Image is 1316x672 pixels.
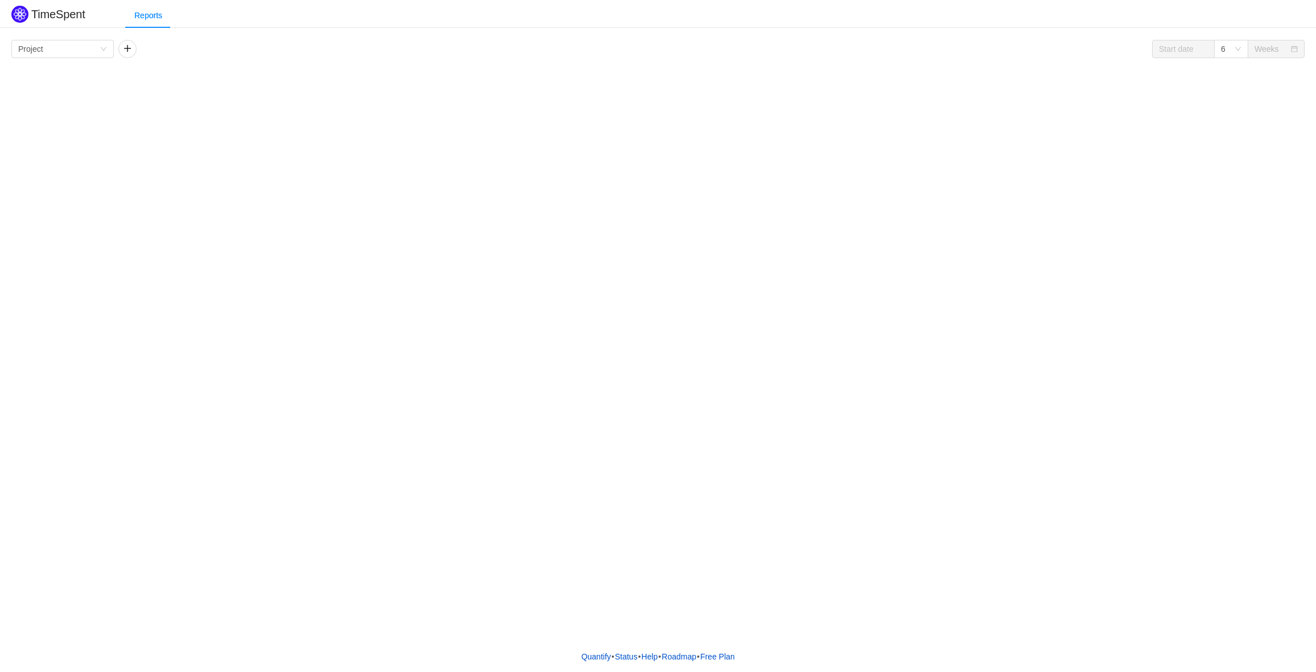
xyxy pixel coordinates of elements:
button: Free Plan [700,648,735,665]
span: • [611,652,614,661]
a: Roadmap [661,648,697,665]
img: Quantify logo [11,6,28,23]
span: • [659,652,661,661]
div: Weeks [1255,40,1279,58]
a: Quantify [581,648,611,665]
span: • [697,652,700,661]
span: • [638,652,641,661]
div: Reports [125,3,171,28]
div: 6 [1221,40,1225,58]
h2: TimeSpent [31,8,85,21]
i: icon: down [100,46,107,54]
i: icon: down [1235,46,1241,54]
i: icon: calendar [1291,46,1298,54]
div: Project [18,40,43,58]
input: Start date [1152,40,1215,58]
button: icon: plus [118,40,137,58]
a: Help [641,648,659,665]
a: Status [614,648,638,665]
